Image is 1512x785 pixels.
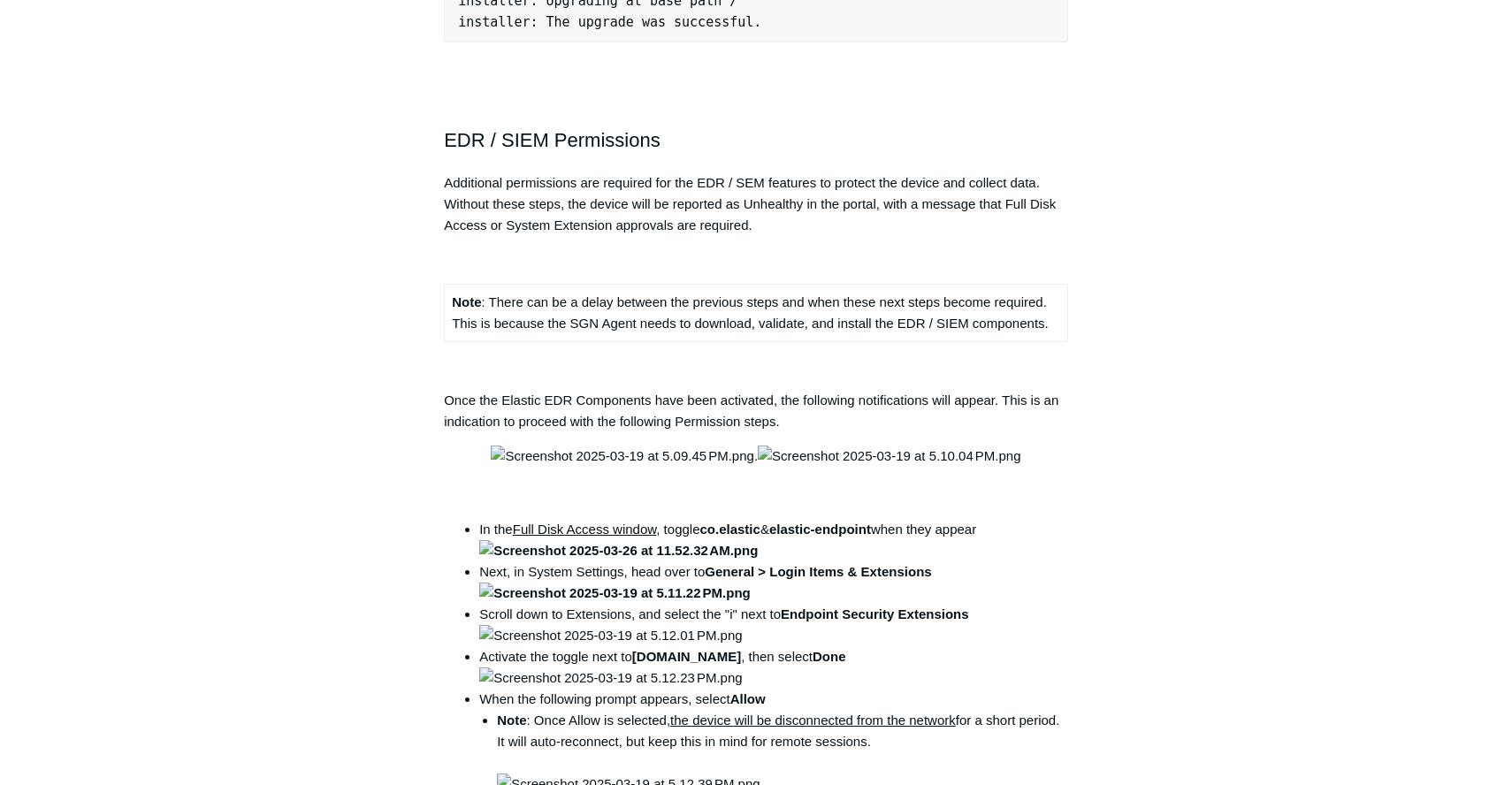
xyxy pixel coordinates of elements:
img: Screenshot 2025-03-19 at 5.12.01 PM.png [479,625,742,646]
li: Next, in System Settings, head over to [479,561,1068,604]
strong: Endpoint Security Extensions [781,606,969,621]
img: Screenshot 2025-03-19 at 5.10.04 PM.png [758,446,1020,467]
img: Screenshot 2025-03-19 at 5.12.23 PM.png [479,667,742,689]
strong: co.elastic [700,522,760,537]
strong: Done [813,649,846,664]
strong: elastic-endpoint [769,522,871,537]
strong: Allow [730,691,766,706]
span: the device will be disconnected from the network [670,713,956,728]
img: Screenshot 2025-03-19 at 5.09.45 PM.png [491,446,753,467]
p: . [444,446,1068,467]
strong: [DOMAIN_NAME] [632,649,741,664]
h2: EDR / SIEM Permissions [444,125,1068,156]
strong: Note [497,713,526,728]
strong: General > Login Items & Extensions [479,564,931,600]
li: Activate the toggle next to , then select [479,646,1068,689]
img: Screenshot 2025-03-19 at 5.11.22 PM.png [479,583,751,604]
p: Once the Elastic EDR Components have been activated, the following notifications will appear. Thi... [444,390,1068,432]
td: : There can be a delay between the previous steps and when these next steps become required. This... [445,284,1068,341]
img: Screenshot 2025-03-26 at 11.52.32 AM.png [479,540,758,561]
p: Additional permissions are required for the EDR / SEM features to protect the device and collect ... [444,172,1068,236]
li: In the , toggle & when they appear [479,519,1068,561]
li: Scroll down to Extensions, and select the "i" next to [479,604,1068,646]
span: Full Disk Access window [513,522,657,537]
strong: Note [452,294,481,309]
